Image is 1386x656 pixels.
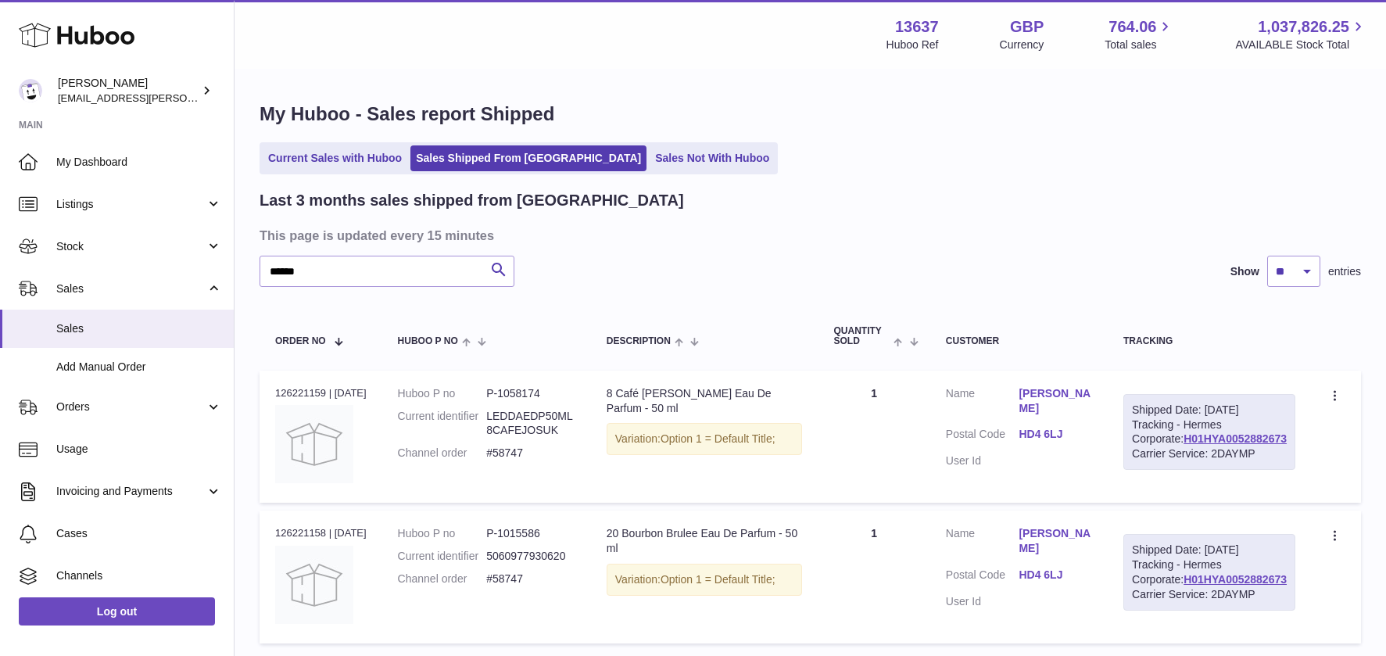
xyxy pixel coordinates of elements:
div: Tracking - Hermes Corporate: [1123,534,1295,611]
div: Tracking [1123,336,1295,346]
a: Sales Not With Huboo [650,145,775,171]
span: Orders [56,400,206,414]
span: Option 1 = Default Title; [661,573,775,586]
span: [EMAIL_ADDRESS][PERSON_NAME][DOMAIN_NAME] [58,91,313,104]
dd: 5060977930620 [486,549,575,564]
div: Carrier Service: 2DAYMP [1132,446,1287,461]
img: no-photo.jpg [275,546,353,624]
div: 8 Café [PERSON_NAME] Eau De Parfum - 50 ml [607,386,803,416]
span: My Dashboard [56,155,222,170]
div: [PERSON_NAME] [58,76,199,106]
dd: P-1058174 [486,386,575,401]
dd: #58747 [486,446,575,461]
span: Huboo P no [398,336,458,346]
span: Total sales [1105,38,1174,52]
a: H01HYA0052882673 [1184,432,1287,445]
span: Listings [56,197,206,212]
img: no-photo.jpg [275,405,353,483]
div: Tracking - Hermes Corporate: [1123,394,1295,471]
dt: Huboo P no [398,386,487,401]
div: Carrier Service: 2DAYMP [1132,587,1287,602]
span: 764.06 [1108,16,1156,38]
dt: Postal Code [946,568,1019,586]
span: Channels [56,568,222,583]
dd: LEDDAEDP50ML8CAFEJOSUK [486,409,575,439]
span: Usage [56,442,222,457]
div: 126221158 | [DATE] [275,526,367,540]
a: [PERSON_NAME] [1019,386,1092,416]
h2: Last 3 months sales shipped from [GEOGRAPHIC_DATA] [260,190,684,211]
td: 1 [818,511,929,643]
dt: Channel order [398,572,487,586]
div: Currency [1000,38,1044,52]
dt: Channel order [398,446,487,461]
a: Sales Shipped From [GEOGRAPHIC_DATA] [410,145,646,171]
dd: P-1015586 [486,526,575,541]
h3: This page is updated every 15 minutes [260,227,1357,244]
a: Current Sales with Huboo [263,145,407,171]
span: Option 1 = Default Title; [661,432,775,445]
a: 764.06 Total sales [1105,16,1174,52]
span: AVAILABLE Stock Total [1235,38,1367,52]
span: Add Manual Order [56,360,222,375]
span: Cases [56,526,222,541]
a: [PERSON_NAME] [1019,526,1092,556]
dt: User Id [946,594,1019,609]
dt: User Id [946,453,1019,468]
div: Shipped Date: [DATE] [1132,403,1287,418]
img: jonny@ledda.co [19,79,42,102]
div: Huboo Ref [886,38,939,52]
a: Log out [19,597,215,626]
div: Variation: [607,423,803,455]
div: Shipped Date: [DATE] [1132,543,1287,557]
div: 20 Bourbon Brulee Eau De Parfum - 50 ml [607,526,803,556]
label: Show [1230,264,1259,279]
span: Invoicing and Payments [56,484,206,499]
span: Sales [56,281,206,296]
span: Order No [275,336,326,346]
dt: Postal Code [946,427,1019,446]
dt: Current identifier [398,549,487,564]
a: HD4 6LJ [1019,427,1092,442]
dt: Current identifier [398,409,487,439]
dt: Name [946,526,1019,560]
div: 126221159 | [DATE] [275,386,367,400]
div: Customer [946,336,1092,346]
h1: My Huboo - Sales report Shipped [260,102,1361,127]
a: HD4 6LJ [1019,568,1092,583]
td: 1 [818,371,929,503]
span: Stock [56,239,206,254]
span: 1,037,826.25 [1258,16,1349,38]
a: 1,037,826.25 AVAILABLE Stock Total [1235,16,1367,52]
div: Variation: [607,564,803,596]
dt: Name [946,386,1019,420]
a: H01HYA0052882673 [1184,573,1287,586]
strong: 13637 [895,16,939,38]
dd: #58747 [486,572,575,586]
span: Description [607,336,671,346]
strong: GBP [1010,16,1044,38]
dt: Huboo P no [398,526,487,541]
span: Quantity Sold [833,326,890,346]
span: entries [1328,264,1361,279]
span: Sales [56,321,222,336]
